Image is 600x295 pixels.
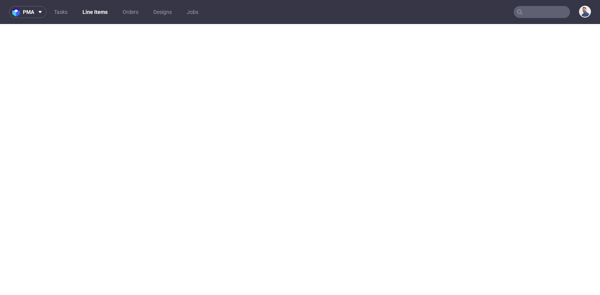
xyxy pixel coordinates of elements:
[580,6,590,17] img: Michał Rachański
[23,9,34,15] span: pma
[118,6,143,18] a: Orders
[182,6,203,18] a: Jobs
[149,6,176,18] a: Designs
[49,6,72,18] a: Tasks
[12,8,23,17] img: logo
[9,6,46,18] button: pma
[78,6,112,18] a: Line Items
